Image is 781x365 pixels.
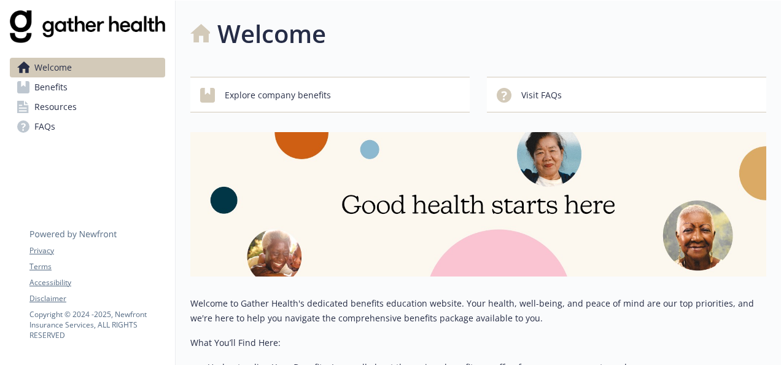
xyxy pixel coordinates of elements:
[521,84,562,107] span: Visit FAQs
[10,97,165,117] a: Resources
[487,77,766,112] button: Visit FAQs
[34,117,55,136] span: FAQs
[10,117,165,136] a: FAQs
[29,309,165,340] p: Copyright © 2024 - 2025 , Newfront Insurance Services, ALL RIGHTS RESERVED
[217,15,326,52] h1: Welcome
[29,261,165,272] a: Terms
[29,293,165,304] a: Disclaimer
[10,77,165,97] a: Benefits
[34,77,68,97] span: Benefits
[190,77,470,112] button: Explore company benefits
[225,84,331,107] span: Explore company benefits
[10,58,165,77] a: Welcome
[190,296,766,326] p: Welcome to Gather Health's dedicated benefits education website. Your health, well-being, and pea...
[190,336,766,350] p: What You’ll Find Here:
[29,277,165,288] a: Accessibility
[34,97,77,117] span: Resources
[190,132,766,277] img: overview page banner
[34,58,72,77] span: Welcome
[29,245,165,256] a: Privacy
